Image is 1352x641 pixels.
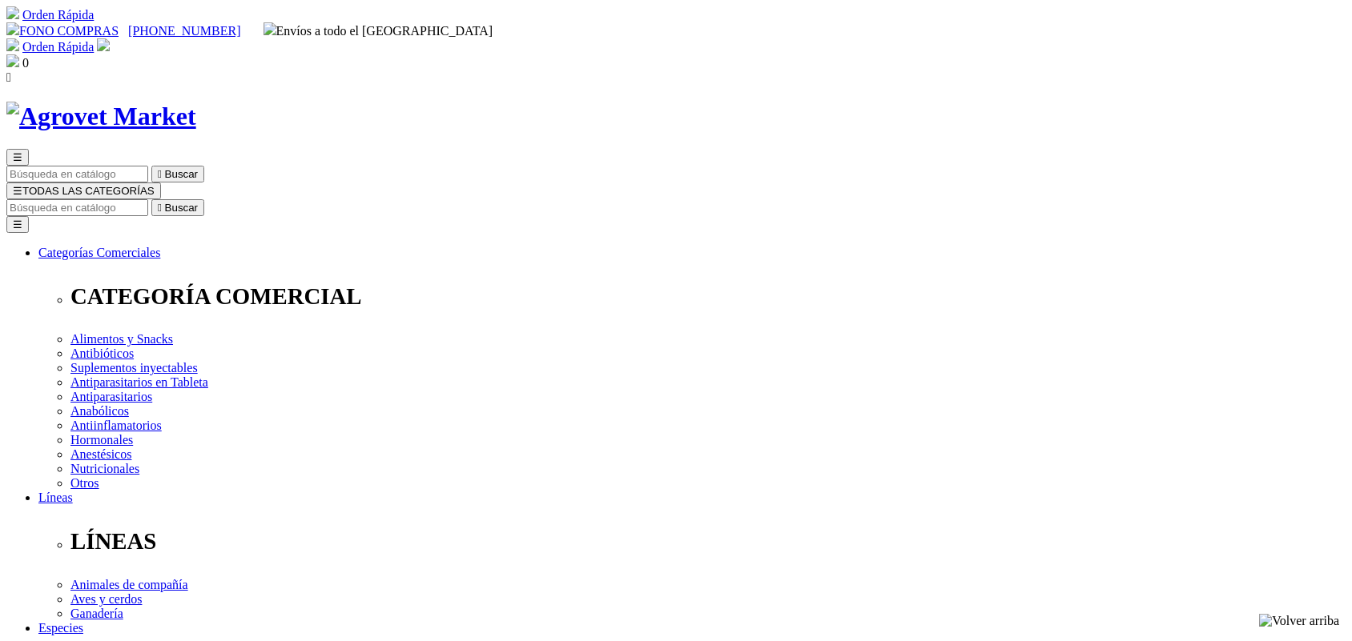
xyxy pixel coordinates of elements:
span: Envíos a todo el [GEOGRAPHIC_DATA] [264,24,493,38]
img: Volver arriba [1259,614,1339,628]
button: ☰TODAS LAS CATEGORÍAS [6,182,161,199]
a: Antiparasitarios en Tableta [70,375,208,389]
a: Suplementos inyectables [70,361,198,375]
a: Hormonales [70,433,133,447]
a: Orden Rápida [22,40,94,54]
p: CATEGORÍA COMERCIAL [70,283,1346,310]
a: Aves y cerdos [70,592,142,606]
span: ☰ [13,185,22,197]
button:  Buscar [151,166,204,182]
span: 0 [22,56,29,70]
a: Animales de compañía [70,578,188,591]
a: Anestésicos [70,447,131,461]
a: [PHONE_NUMBER] [128,24,240,38]
img: shopping-bag.svg [6,54,19,67]
a: Anabólicos [70,404,129,418]
p: LÍNEAS [70,528,1346,555]
a: Orden Rápida [22,8,94,22]
img: user.svg [97,38,110,51]
img: shopping-cart.svg [6,6,19,19]
img: Agrovet Market [6,102,196,131]
button: ☰ [6,216,29,233]
a: Líneas [38,491,73,504]
a: Especies [38,621,83,635]
a: Antibióticos [70,347,134,360]
span: ☰ [13,151,22,163]
i:  [6,70,11,84]
img: phone.svg [6,22,19,35]
span: Buscar [165,202,198,214]
img: delivery-truck.svg [264,22,276,35]
span: Buscar [165,168,198,180]
input: Buscar [6,166,148,182]
i:  [158,168,162,180]
a: FONO COMPRAS [6,24,119,38]
a: Categorías Comerciales [38,246,160,259]
img: shopping-cart.svg [6,38,19,51]
a: Ganadería [70,607,123,620]
a: Antiinflamatorios [70,419,162,432]
a: Nutricionales [70,462,139,475]
button:  Buscar [151,199,204,216]
button: ☰ [6,149,29,166]
a: Antiparasitarios [70,390,152,403]
a: Alimentos y Snacks [70,332,173,346]
a: Acceda a su cuenta de cliente [97,40,110,54]
input: Buscar [6,199,148,216]
a: Otros [70,476,99,490]
i:  [158,202,162,214]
